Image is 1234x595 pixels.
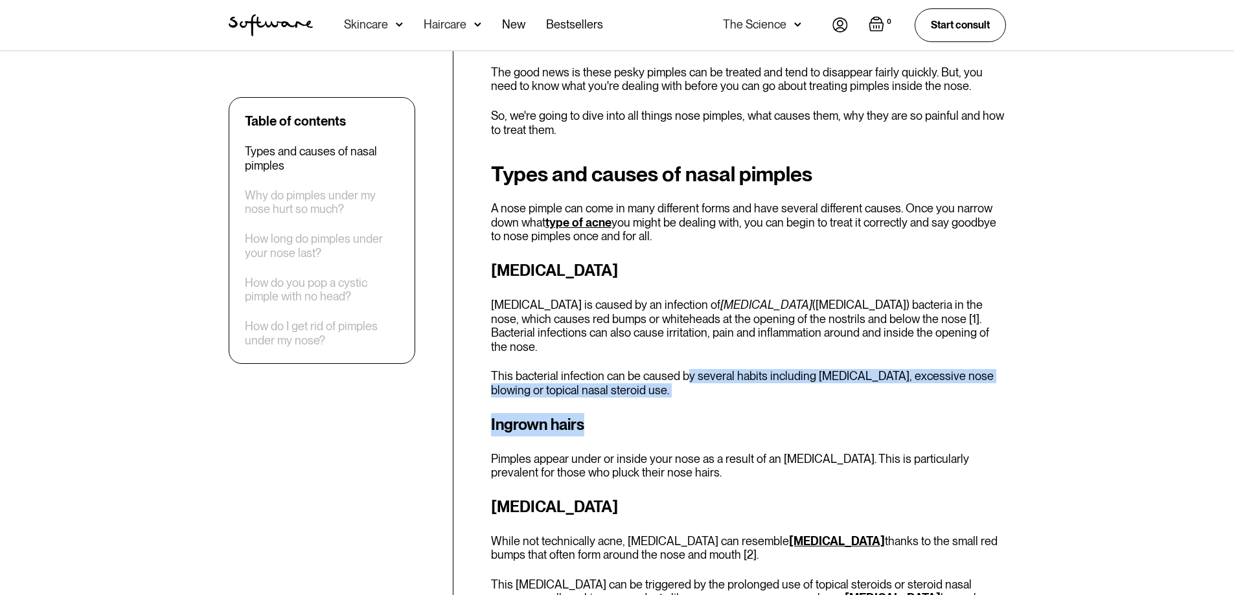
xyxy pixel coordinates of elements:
a: Start consult [915,8,1006,41]
img: arrow down [396,18,403,31]
p: This bacterial infection can be caused by several habits including [MEDICAL_DATA], excessive nose... [491,369,1006,397]
div: Table of contents [245,113,346,129]
a: type of acne [545,216,611,229]
h2: Types and causes of nasal pimples [491,163,1006,186]
p: [MEDICAL_DATA] is caused by an infection of ([MEDICAL_DATA]) bacteria in the nose, which causes r... [491,298,1006,354]
div: 0 [884,16,894,28]
p: The good news is these pesky pimples can be treated and tend to disappear fairly quickly. But, yo... [491,65,1006,93]
h3: [MEDICAL_DATA] [491,259,1006,282]
p: A nose pimple can come in many different forms and have several different causes. Once you narrow... [491,201,1006,243]
a: Why do pimples under my nose hurt so much? [245,188,399,216]
p: So, we're going to dive into all things nose pimples, what causes them, why they are so painful a... [491,109,1006,137]
h3: [MEDICAL_DATA] [491,495,1006,519]
div: Haircare [424,18,466,31]
p: While not technically acne, [MEDICAL_DATA] can resemble thanks to the small red bumps that often ... [491,534,1006,562]
img: arrow down [474,18,481,31]
p: Pimples appear under or inside your nose as a result of an [MEDICAL_DATA]. This is particularly p... [491,452,1006,480]
a: How do you pop a cystic pimple with no head? [245,276,399,304]
a: How do I get rid of pimples under my nose? [245,319,399,347]
a: Types and causes of nasal pimples [245,144,399,172]
div: The Science [723,18,786,31]
a: Open empty cart [869,16,894,34]
div: Skincare [344,18,388,31]
a: How long do pimples under your nose last? [245,232,399,260]
h3: Ingrown hairs [491,413,1006,436]
a: home [229,14,313,36]
a: [MEDICAL_DATA] [789,534,885,548]
img: Software Logo [229,14,313,36]
em: [MEDICAL_DATA] [720,298,812,311]
img: arrow down [794,18,801,31]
